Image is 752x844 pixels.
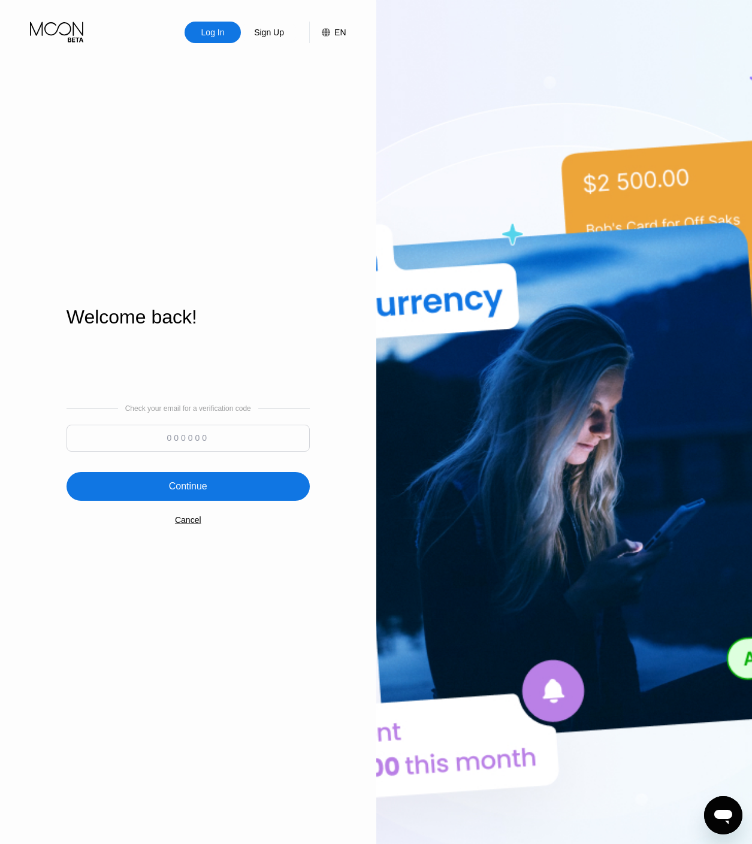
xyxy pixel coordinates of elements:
iframe: Button to launch messaging window [704,796,742,834]
div: Continue [169,480,207,492]
div: Sign Up [253,26,285,38]
div: Cancel [175,515,201,525]
div: EN [309,22,346,43]
div: EN [334,28,346,37]
div: Log In [185,22,241,43]
div: Check your email for a verification code [125,404,251,413]
div: Continue [67,472,310,501]
input: 000000 [67,425,310,452]
div: Welcome back! [67,306,310,328]
div: Sign Up [241,22,297,43]
div: Log In [200,26,226,38]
